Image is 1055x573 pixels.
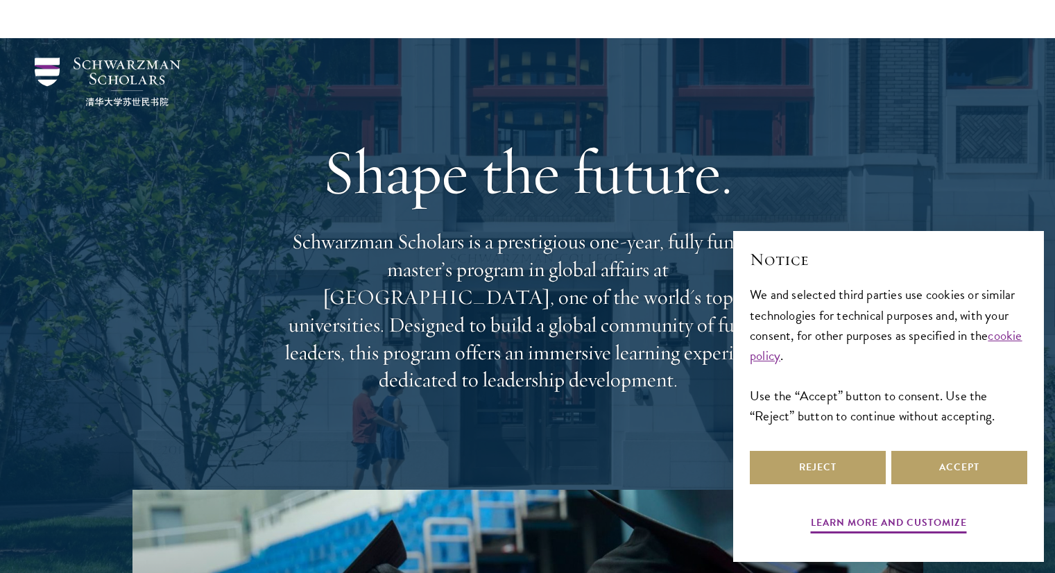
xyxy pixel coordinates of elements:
[750,451,886,484] button: Reject
[278,228,778,394] p: Schwarzman Scholars is a prestigious one-year, fully funded master’s program in global affairs at...
[891,451,1027,484] button: Accept
[811,514,967,536] button: Learn more and customize
[278,133,778,211] h1: Shape the future.
[750,248,1027,271] h2: Notice
[750,325,1022,366] a: cookie policy
[35,58,180,106] img: Schwarzman Scholars
[750,284,1027,425] div: We and selected third parties use cookies or similar technologies for technical purposes and, wit...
